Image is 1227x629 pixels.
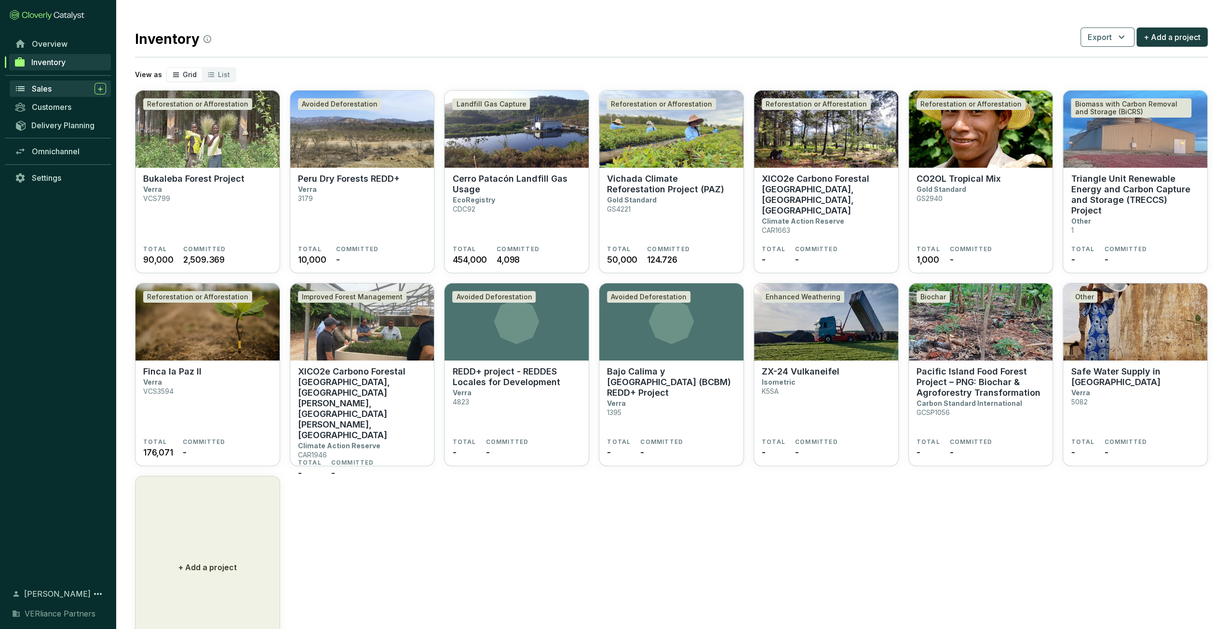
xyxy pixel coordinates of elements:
[917,185,966,193] p: Gold Standard
[762,217,844,225] p: Climate Action Reserve
[917,98,1025,110] div: Reforestation or Afforestation
[762,245,785,253] span: TOTAL
[452,291,536,303] div: Avoided Deforestation
[1063,90,1208,273] a: Triangle Unit Renewable Energy and Carbon Capture and Storage (TRECCS) ProjectBiomass with Carbon...
[950,245,993,253] span: COMMITTED
[908,90,1053,273] a: CO2OL Tropical MixReforestation or AfforestationCO2OL Tropical MixGold StandardGS2940TOTAL1,000CO...
[640,446,644,459] span: -
[444,283,589,466] a: Avoided DeforestationREDD+ project - REDDES Locales for DevelopmentVerra4823TOTAL-COMMITTED-
[298,366,427,441] p: XICO2e Carbono Forestal [GEOGRAPHIC_DATA], [GEOGRAPHIC_DATA][PERSON_NAME], [GEOGRAPHIC_DATA][PERS...
[917,245,940,253] span: TOTAL
[908,283,1053,466] a: Pacific Island Food Forest Project – PNG: Biochar & Agroforestry TransformationBiocharPacific Isl...
[452,446,456,459] span: -
[135,91,280,168] img: Bukaleba Forest Project
[298,291,406,303] div: Improved Forest Management
[1104,438,1147,446] span: COMMITTED
[290,283,435,466] a: XICO2e Carbono Forestal Ejido Noh Bec, Municipio de Felipe Carrillo Puerto, Estado de Quintana Ro...
[10,143,111,160] a: Omnichannel
[178,562,237,573] p: + Add a project
[607,399,626,407] p: Verra
[143,245,167,253] span: TOTAL
[143,185,162,193] p: Verra
[599,90,744,273] a: Vichada Climate Reforestation Project (PAZ)Reforestation or AfforestationVichada Climate Reforest...
[599,91,743,168] img: Vichada Climate Reforestation Project (PAZ)
[762,174,890,216] p: XICO2e Carbono Forestal [GEOGRAPHIC_DATA], [GEOGRAPHIC_DATA], [GEOGRAPHIC_DATA]
[31,120,94,130] span: Delivery Planning
[917,438,940,446] span: TOTAL
[298,194,313,202] p: 3179
[32,84,52,94] span: Sales
[917,291,950,303] div: Biochar
[1080,27,1134,47] button: Export
[607,366,736,398] p: Bajo Calima y [GEOGRAPHIC_DATA] (BCBM) REDD+ Project
[143,438,167,446] span: TOTAL
[452,245,476,253] span: TOTAL
[1104,446,1108,459] span: -
[762,291,844,303] div: Enhanced Weathering
[452,98,530,110] div: Landfill Gas Capture
[1071,398,1087,406] p: 5082
[32,39,67,49] span: Overview
[1071,253,1075,266] span: -
[166,67,236,82] div: segmented control
[795,438,838,446] span: COMMITTED
[135,90,280,273] a: Bukaleba Forest ProjectReforestation or AfforestationBukaleba Forest ProjectVerraVCS799TOTAL90,00...
[452,438,476,446] span: TOTAL
[336,245,379,253] span: COMMITTED
[754,283,898,361] img: ZX-24 Vulkaneifel
[290,90,435,273] a: Peru Dry Forests REDD+Avoided DeforestationPeru Dry Forests REDD+Verra3179TOTAL10,000COMMITTED-
[452,174,581,195] p: Cerro Patacón Landfill Gas Usage
[762,253,766,266] span: -
[143,174,244,184] p: Bukaleba Forest Project
[183,253,225,266] span: 2,509.369
[445,91,589,168] img: Cerro Patacón Landfill Gas Usage
[135,283,280,361] img: Finca la Paz II
[640,438,683,446] span: COMMITTED
[143,291,252,303] div: Reforestation or Afforestation
[135,70,162,80] p: View as
[1071,446,1075,459] span: -
[298,185,317,193] p: Verra
[1063,283,1207,361] img: Safe Water Supply in Zambia
[10,36,111,52] a: Overview
[497,245,539,253] span: COMMITTED
[647,245,690,253] span: COMMITTED
[1136,27,1208,47] button: + Add a project
[298,174,400,184] p: Peru Dry Forests REDD+
[754,283,899,466] a: ZX-24 VulkaneifelEnhanced WeatheringZX-24 VulkaneifelIsometricK5SATOTAL-COMMITTED-
[290,91,434,168] img: Peru Dry Forests REDD+
[607,196,657,204] p: Gold Standard
[607,446,611,459] span: -
[485,438,528,446] span: COMMITTED
[25,608,95,619] span: VERliance Partners
[24,588,91,600] span: [PERSON_NAME]
[607,174,736,195] p: Vichada Climate Reforestation Project (PAZ)
[917,399,1022,407] p: Carbon Standard International
[909,91,1053,168] img: CO2OL Tropical Mix
[762,98,871,110] div: Reforestation or Afforestation
[607,205,631,213] p: GS4221
[444,90,589,273] a: Cerro Patacón Landfill Gas UsageLandfill Gas CaptureCerro Patacón Landfill Gas UsageEcoRegistryCD...
[331,459,374,467] span: COMMITTED
[336,253,340,266] span: -
[1071,217,1091,225] p: Other
[135,29,211,49] h2: Inventory
[762,366,839,377] p: ZX-24 Vulkaneifel
[452,398,469,406] p: 4823
[31,57,66,67] span: Inventory
[1063,91,1207,168] img: Triangle Unit Renewable Energy and Carbon Capture and Storage (TRECCS) Project
[917,366,1045,398] p: Pacific Island Food Forest Project – PNG: Biochar & Agroforestry Transformation
[143,387,174,395] p: VCS3594
[143,378,162,386] p: Verra
[10,99,111,115] a: Customers
[607,245,631,253] span: TOTAL
[762,446,766,459] span: -
[1071,226,1073,234] p: 1
[32,102,71,112] span: Customers
[1063,283,1208,466] a: Safe Water Supply in ZambiaOtherSafe Water Supply in [GEOGRAPHIC_DATA]Verra5082TOTAL-COMMITTED-
[1071,174,1200,216] p: Triangle Unit Renewable Energy and Carbon Capture and Storage (TRECCS) Project
[485,446,489,459] span: -
[183,438,226,446] span: COMMITTED
[917,408,950,416] p: GCSP1056
[1104,253,1108,266] span: -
